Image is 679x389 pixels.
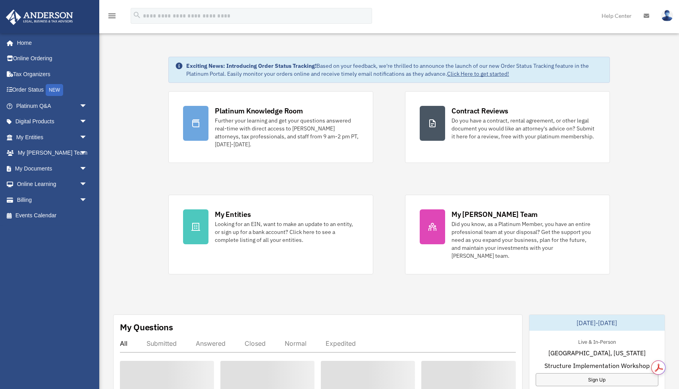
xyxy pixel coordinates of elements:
img: User Pic [661,10,673,21]
div: Expedited [326,339,356,347]
div: Based on your feedback, we're thrilled to announce the launch of our new Order Status Tracking fe... [186,62,603,78]
div: All [120,339,127,347]
a: Order StatusNEW [6,82,99,98]
div: Further your learning and get your questions answered real-time with direct access to [PERSON_NAM... [215,117,359,148]
span: [GEOGRAPHIC_DATA], [US_STATE] [548,348,646,358]
a: Events Calendar [6,208,99,224]
div: My Questions [120,321,173,333]
span: arrow_drop_down [79,161,95,177]
a: Digital Productsarrow_drop_down [6,114,99,130]
a: Platinum Q&Aarrow_drop_down [6,98,99,114]
span: arrow_drop_down [79,176,95,193]
div: Contract Reviews [451,106,508,116]
span: arrow_drop_down [79,129,95,146]
a: My Entities Looking for an EIN, want to make an update to an entity, or sign up for a bank accoun... [168,195,373,274]
a: Billingarrow_drop_down [6,192,99,208]
span: arrow_drop_down [79,192,95,208]
strong: Exciting News: Introducing Order Status Tracking! [186,62,316,69]
div: Looking for an EIN, want to make an update to an entity, or sign up for a bank account? Click her... [215,220,359,244]
a: Online Learningarrow_drop_down [6,176,99,192]
div: My Entities [215,209,251,219]
span: arrow_drop_down [79,145,95,161]
div: Closed [245,339,266,347]
div: My [PERSON_NAME] Team [451,209,538,219]
a: My [PERSON_NAME] Team Did you know, as a Platinum Member, you have an entire professional team at... [405,195,610,274]
a: My Documentsarrow_drop_down [6,161,99,176]
div: Did you know, as a Platinum Member, you have an entire professional team at your disposal? Get th... [451,220,595,260]
span: Structure Implementation Workshop [544,361,650,370]
a: Contract Reviews Do you have a contract, rental agreement, or other legal document you would like... [405,91,610,163]
div: [DATE]-[DATE] [529,315,665,331]
a: My Entitiesarrow_drop_down [6,129,99,145]
a: Tax Organizers [6,66,99,82]
div: Submitted [147,339,177,347]
a: Platinum Knowledge Room Further your learning and get your questions answered real-time with dire... [168,91,373,163]
span: arrow_drop_down [79,98,95,114]
a: Click Here to get started! [447,70,509,77]
div: Normal [285,339,307,347]
i: search [133,11,141,19]
a: Sign Up [536,373,659,386]
a: Online Ordering [6,51,99,67]
div: NEW [46,84,63,96]
a: Home [6,35,95,51]
div: Do you have a contract, rental agreement, or other legal document you would like an attorney's ad... [451,117,595,140]
img: Anderson Advisors Platinum Portal [4,10,75,25]
div: Platinum Knowledge Room [215,106,303,116]
div: Answered [196,339,226,347]
a: My [PERSON_NAME] Teamarrow_drop_down [6,145,99,161]
i: menu [107,11,117,21]
span: arrow_drop_down [79,114,95,130]
div: Live & In-Person [572,337,622,345]
a: menu [107,14,117,21]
